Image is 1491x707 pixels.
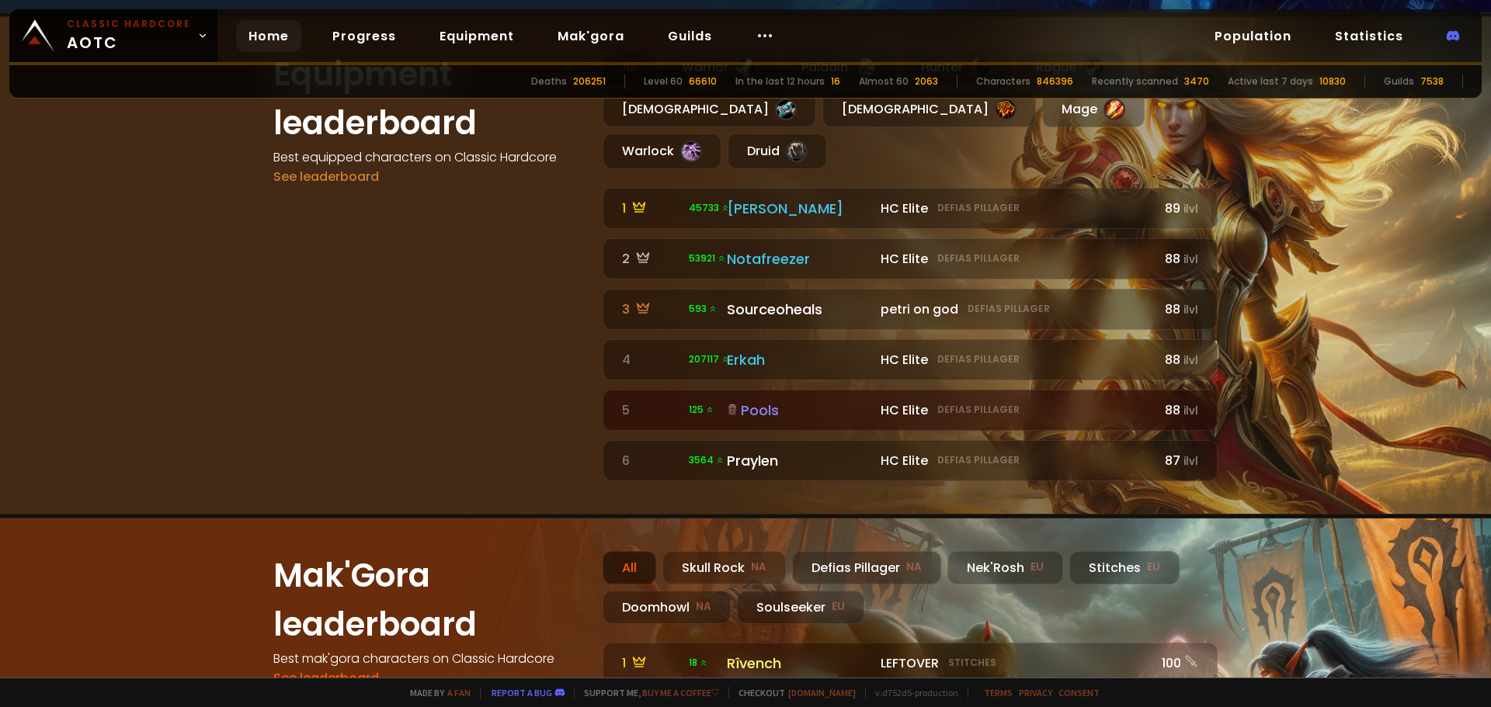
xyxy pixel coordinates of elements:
[273,168,379,185] a: See leaderboard
[727,653,871,674] div: Rîvench
[937,403,1020,417] small: Defias Pillager
[1058,687,1100,698] a: Consent
[968,302,1050,316] small: Defias Pillager
[603,188,1218,229] a: 1 45733 [PERSON_NAME] HC EliteDefias Pillager89ilvl
[1158,300,1198,319] div: 88
[1030,560,1044,575] small: EU
[727,248,871,269] div: Notafreezer
[1158,199,1198,218] div: 89
[1158,451,1198,470] div: 87
[1158,249,1198,269] div: 88
[603,92,816,127] div: [DEMOGRAPHIC_DATA]
[492,687,552,698] a: Report a bug
[831,75,840,88] div: 16
[937,453,1020,467] small: Defias Pillager
[865,687,958,698] span: v. d752d5 - production
[689,201,730,215] span: 45733
[832,599,845,615] small: EU
[859,75,909,88] div: Almost 60
[689,453,725,467] span: 3564
[728,133,827,169] div: Druid
[1183,353,1198,368] small: ilvl
[689,251,726,265] span: 53921
[67,17,191,31] small: Classic Hardcore
[1420,75,1444,88] div: 7538
[603,591,731,624] div: Doomhowl
[603,390,1218,431] a: 5 125 Pools HC EliteDefias Pillager88ilvl
[689,302,718,316] span: 593
[1158,350,1198,369] div: 88
[1184,75,1209,88] div: 3470
[1158,653,1198,673] div: 100
[67,17,191,54] span: AOTC
[727,198,871,219] div: [PERSON_NAME]
[881,451,1149,470] div: HC Elite
[1322,20,1416,52] a: Statistics
[273,649,584,668] h4: Best mak'gora characters on Classic Hardcore
[1183,454,1198,469] small: ilvl
[881,350,1149,369] div: HC Elite
[881,199,1149,218] div: HC Elite
[881,653,1149,673] div: LEFTOVER
[881,300,1149,319] div: petri on god
[751,560,766,575] small: NA
[401,687,471,698] span: Made by
[603,339,1218,380] a: 4 207117 Erkah HC EliteDefias Pillager88ilvl
[1384,75,1414,88] div: Guilds
[937,251,1020,265] small: Defias Pillager
[603,289,1218,330] a: 3 593 Sourceoheals petri on godDefias Pillager88ilvl
[545,20,637,52] a: Mak'gora
[273,551,584,649] h1: Mak'Gora leaderboard
[603,238,1218,279] a: 2 53921 Notafreezer HC EliteDefias Pillager88ilvl
[273,147,584,167] h4: Best equipped characters on Classic Hardcore
[1158,400,1198,420] div: 88
[1069,551,1180,584] div: Stitches
[603,133,721,169] div: Warlock
[622,249,679,269] div: 2
[1037,75,1073,88] div: 846396
[792,551,941,584] div: Defias Pillager
[622,653,679,673] div: 1
[1019,687,1052,698] a: Privacy
[1202,20,1304,52] a: Population
[622,199,679,218] div: 1
[622,350,679,369] div: 4
[727,400,871,421] div: Pools
[642,687,719,698] a: Buy me a coffee
[689,75,717,88] div: 66610
[1319,75,1346,88] div: 10830
[447,687,471,698] a: a fan
[728,687,856,698] span: Checkout
[427,20,527,52] a: Equipment
[655,20,725,52] a: Guilds
[727,349,871,370] div: Erkah
[727,450,871,471] div: Praylen
[1092,75,1178,88] div: Recently scanned
[603,551,656,584] div: All
[1147,560,1160,575] small: EU
[727,299,871,320] div: Sourceoheals
[937,352,1020,366] small: Defias Pillager
[881,400,1149,420] div: HC Elite
[689,352,730,366] span: 207117
[644,75,683,88] div: Level 60
[735,75,825,88] div: In the last 12 hours
[320,20,408,52] a: Progress
[1183,303,1198,317] small: ilvl
[1183,252,1198,267] small: ilvl
[906,560,922,575] small: NA
[1228,75,1313,88] div: Active last 7 days
[236,20,301,52] a: Home
[603,440,1218,481] a: 6 3564 Praylen HC EliteDefias Pillager87ilvl
[788,687,856,698] a: [DOMAIN_NAME]
[574,687,719,698] span: Support me,
[273,669,379,687] a: See leaderboard
[737,591,864,624] div: Soulseeker
[822,92,1036,127] div: [DEMOGRAPHIC_DATA]
[622,451,679,470] div: 6
[976,75,1030,88] div: Characters
[984,687,1013,698] a: Terms
[947,551,1063,584] div: Nek'Rosh
[662,551,786,584] div: Skull Rock
[573,75,606,88] div: 206251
